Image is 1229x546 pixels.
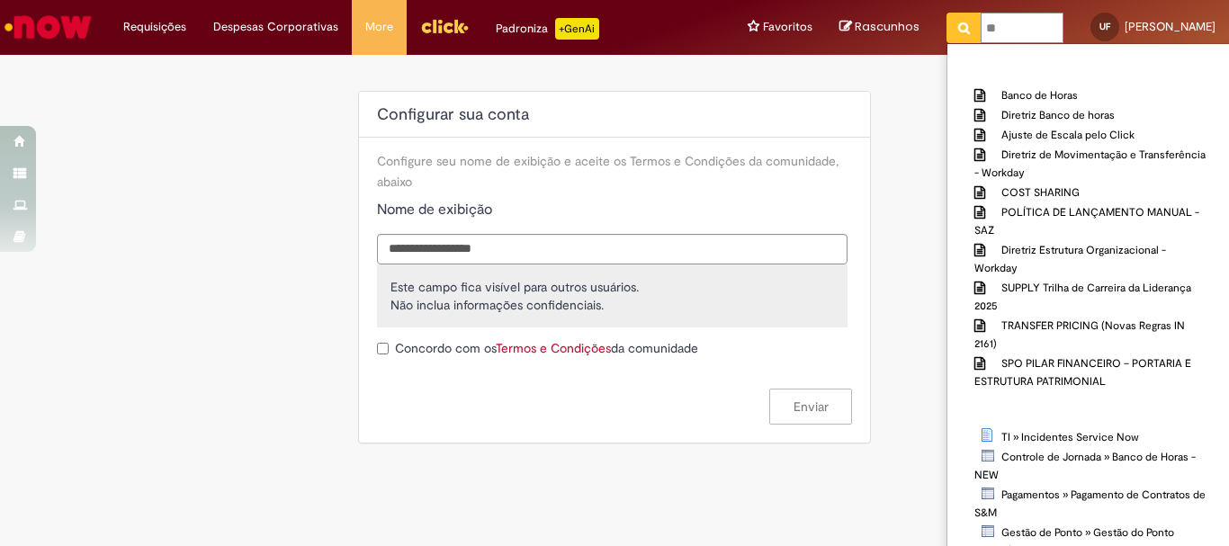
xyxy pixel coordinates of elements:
label: Nome de exibição [377,200,492,220]
p: Este campo fica visível para outros usuários. Não inclua informações confidenciais. [390,278,834,314]
span: COST SHARING [1001,185,1080,200]
span: Controle de Jornada » Banco de Horas - NEW [974,450,1196,482]
p: Configure seu nome de exibição e aceite os Termos e Condições da comunidade, abaixo [377,151,852,192]
span: TI » Incidentes Service Now [1001,430,1139,444]
span: SUPPLY Trilha de Carreira da Liderança 2025 [974,281,1191,313]
label: Concordo com os da comunidade [377,339,698,362]
span: Despesas Corporativas [213,18,338,36]
b: Catálogo [950,409,1000,425]
span: Banco de Horas [1001,88,1078,103]
img: click_logo_yellow_360x200.png [420,13,469,40]
h3: Configurar sua conta [377,92,852,119]
img: ServiceNow [2,9,94,45]
a: Termos e Condições [496,340,611,356]
span: UF [1099,21,1110,32]
span: TRANSFER PRICING (Novas Regras IN 2161) [974,318,1185,351]
span: Requisições [123,18,186,36]
a: Rascunhos [839,19,920,36]
div: Padroniza [496,18,599,40]
span: Favoritos [763,18,812,36]
span: POLÍTICA DE LANÇAMENTO MANUAL - SAZ [974,205,1199,237]
span: Ajuste de Escala pelo Click [1001,128,1135,142]
b: Reportar problema [950,49,1055,66]
span: [PERSON_NAME] [1125,19,1216,34]
b: Artigos [950,67,989,84]
span: Diretriz Estrutura Organizacional - Workday [974,243,1166,275]
span: Pagamentos » Pagamento de Contratos de S&M [974,488,1206,520]
span: Diretriz de Movimentação e Transferência - Workday [974,148,1206,180]
span: More [365,18,393,36]
span: Diretriz Banco de horas [1001,108,1115,122]
span: Rascunhos [855,18,920,35]
p: +GenAi [555,18,599,40]
button: Pesquisar [946,13,982,43]
span: SPO PILAR FINANCEIRO – PORTARIA E ESTRUTURA PATRIMONIAL [974,356,1191,389]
